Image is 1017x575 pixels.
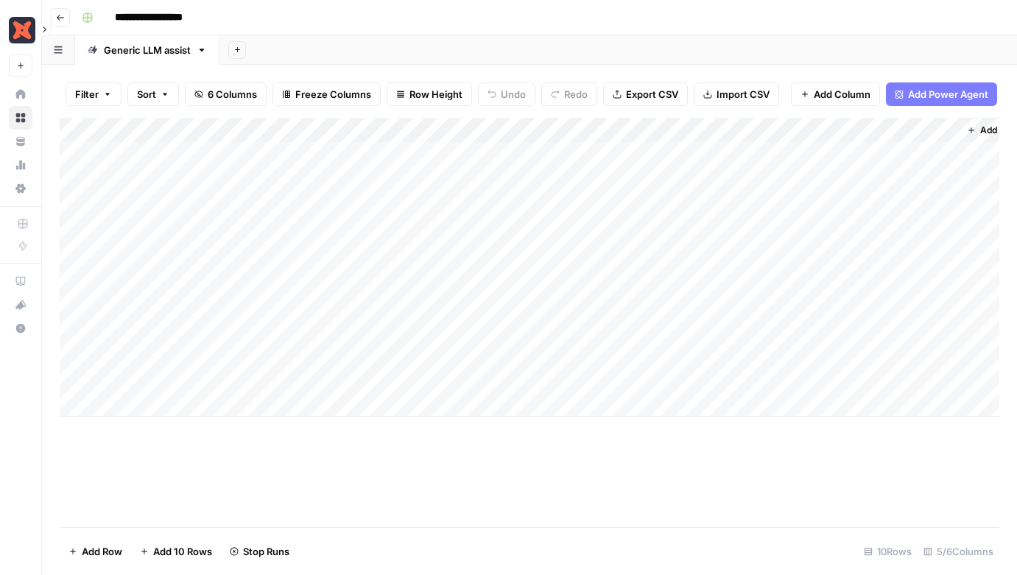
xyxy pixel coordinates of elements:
[387,82,472,106] button: Row Height
[243,544,289,559] span: Stop Runs
[814,87,870,102] span: Add Column
[221,540,298,563] button: Stop Runs
[131,540,221,563] button: Add 10 Rows
[137,87,156,102] span: Sort
[501,87,526,102] span: Undo
[626,87,678,102] span: Export CSV
[478,82,535,106] button: Undo
[104,43,191,57] div: Generic LLM assist
[564,87,588,102] span: Redo
[153,544,212,559] span: Add 10 Rows
[75,87,99,102] span: Filter
[9,177,32,200] a: Settings
[9,130,32,153] a: Your Data
[66,82,122,106] button: Filter
[60,540,131,563] button: Add Row
[75,35,219,65] a: Generic LLM assist
[185,82,267,106] button: 6 Columns
[409,87,462,102] span: Row Height
[9,17,35,43] img: Marketing - dbt Labs Logo
[886,82,997,106] button: Add Power Agent
[717,87,770,102] span: Import CSV
[208,87,257,102] span: 6 Columns
[918,540,999,563] div: 5/6 Columns
[603,82,688,106] button: Export CSV
[9,293,32,317] button: What's new?
[694,82,779,106] button: Import CSV
[541,82,597,106] button: Redo
[82,544,122,559] span: Add Row
[10,294,32,316] div: What's new?
[858,540,918,563] div: 10 Rows
[908,87,988,102] span: Add Power Agent
[295,87,371,102] span: Freeze Columns
[9,82,32,106] a: Home
[272,82,381,106] button: Freeze Columns
[9,153,32,177] a: Usage
[9,12,32,49] button: Workspace: Marketing - dbt Labs
[127,82,179,106] button: Sort
[9,269,32,293] a: AirOps Academy
[9,317,32,340] button: Help + Support
[9,106,32,130] a: Browse
[791,82,880,106] button: Add Column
